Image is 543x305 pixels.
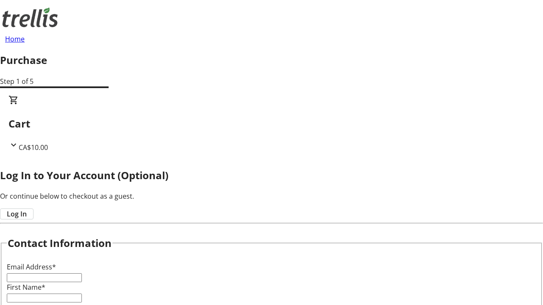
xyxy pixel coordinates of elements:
[7,209,27,219] span: Log In
[8,95,535,152] div: CartCA$10.00
[7,283,45,292] label: First Name*
[8,116,535,131] h2: Cart
[8,236,112,251] h2: Contact Information
[7,262,56,272] label: Email Address*
[19,143,48,152] span: CA$10.00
